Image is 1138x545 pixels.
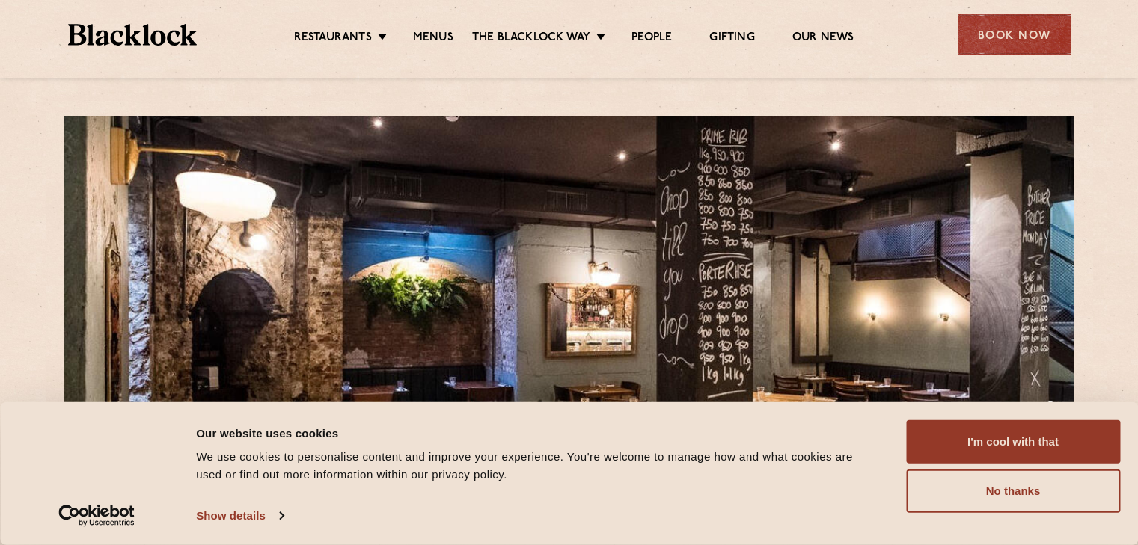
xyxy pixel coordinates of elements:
[906,469,1120,513] button: No thanks
[792,31,854,47] a: Our News
[906,420,1120,464] button: I'm cool with that
[196,448,872,484] div: We use cookies to personalise content and improve your experience. You're welcome to manage how a...
[472,31,590,47] a: The Blacklock Way
[294,31,372,47] a: Restaurants
[68,24,198,46] img: BL_Textured_Logo-footer-cropped.svg
[196,424,872,442] div: Our website uses cookies
[709,31,754,47] a: Gifting
[958,14,1071,55] div: Book Now
[196,505,283,527] a: Show details
[413,31,453,47] a: Menus
[31,505,162,527] a: Usercentrics Cookiebot - opens in a new window
[631,31,672,47] a: People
